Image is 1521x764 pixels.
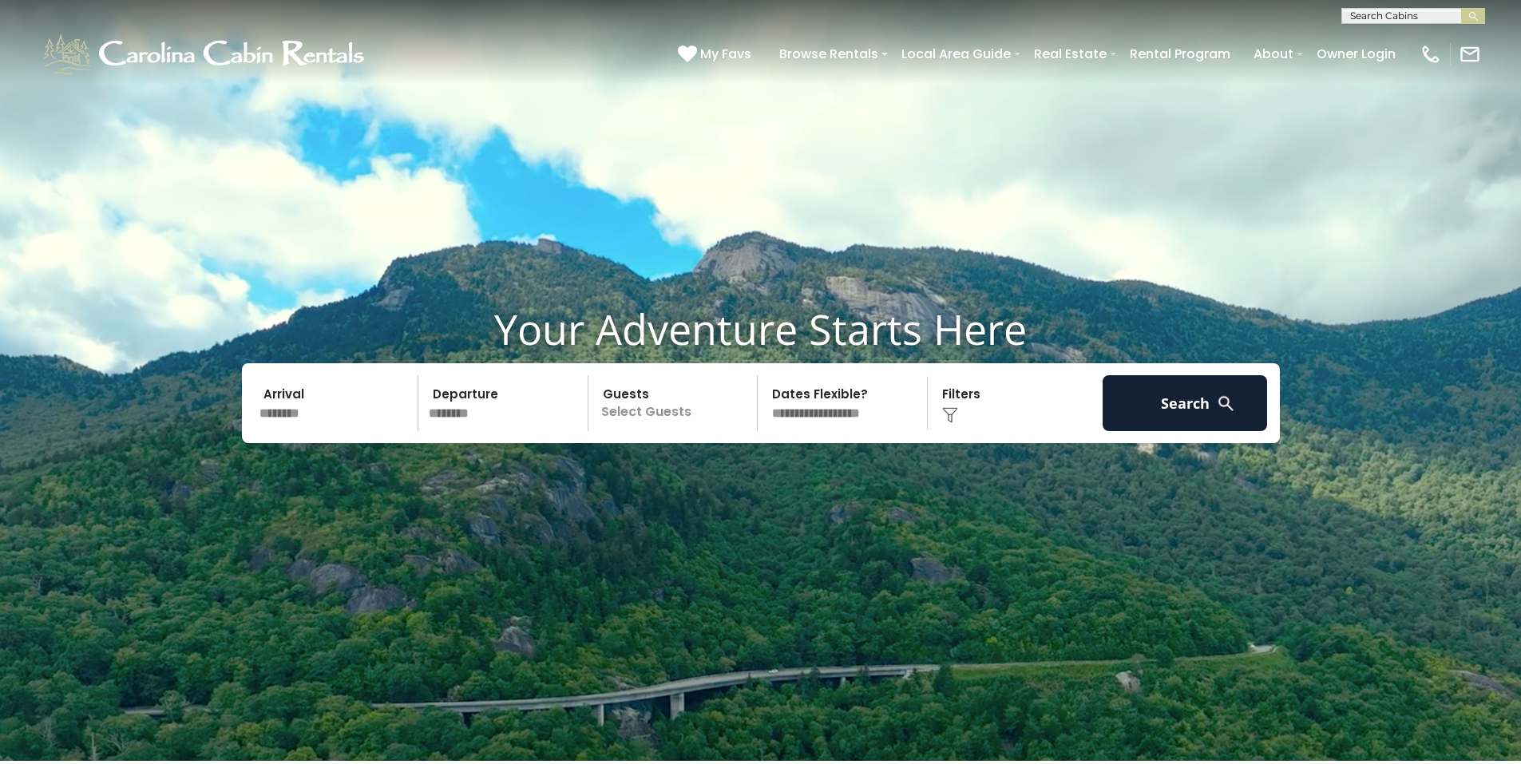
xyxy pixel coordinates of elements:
[1309,40,1404,68] a: Owner Login
[1216,394,1236,414] img: search-regular-white.png
[40,30,371,78] img: White-1-1-2.png
[1103,375,1268,431] button: Search
[12,304,1509,354] h1: Your Adventure Starts Here
[700,44,751,64] span: My Favs
[1026,40,1115,68] a: Real Estate
[678,44,755,65] a: My Favs
[1420,43,1442,65] img: phone-regular-white.png
[771,40,886,68] a: Browse Rentals
[1122,40,1238,68] a: Rental Program
[593,375,758,431] p: Select Guests
[1459,43,1481,65] img: mail-regular-white.png
[1246,40,1301,68] a: About
[942,407,958,423] img: filter--v1.png
[893,40,1019,68] a: Local Area Guide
